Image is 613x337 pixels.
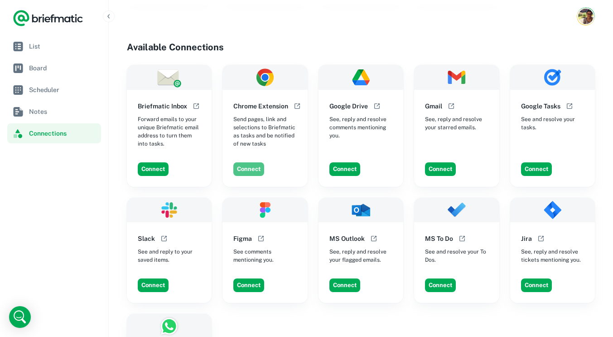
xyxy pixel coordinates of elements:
[138,101,187,111] h6: Briefmatic Inbox
[7,36,101,56] a: List
[138,248,201,264] span: See and reply to your saved items.
[329,162,360,176] button: Connect
[368,233,379,244] button: Open help documentation
[521,162,552,176] button: Connect
[233,234,252,244] h6: Figma
[372,101,382,112] button: Open help documentation
[425,101,442,111] h6: Gmail
[292,101,303,112] button: Open help documentation
[7,80,101,100] a: Scheduler
[127,40,595,54] h4: Available Connections
[233,278,264,292] button: Connect
[457,233,468,244] button: Open help documentation
[138,278,169,292] button: Connect
[414,65,499,89] img: Gmail
[29,107,97,117] span: Notes
[127,65,212,89] img: Briefmatic Inbox
[159,233,169,244] button: Open help documentation
[329,234,365,244] h6: MS Outlook
[521,248,584,264] span: See, reply and resolve tickets mentioning you.
[191,101,202,112] button: Open help documentation
[138,234,155,244] h6: Slack
[446,101,457,112] button: Open help documentation
[7,102,101,122] a: Notes
[29,85,97,95] span: Scheduler
[329,101,368,111] h6: Google Drive
[233,162,264,176] button: Connect
[29,128,97,138] span: Connections
[233,248,296,264] span: See comments mentioning you.
[425,115,488,132] span: See, reply and resolve your starred emails.
[425,248,488,264] span: See and resolve your To Dos.
[7,123,101,143] a: Connections
[233,115,296,148] span: Send pages, link and selections to Briefmatic as tasks and be notified of new tasks
[222,198,307,222] img: Figma
[7,58,101,78] a: Board
[577,7,595,25] button: Account button
[329,248,392,264] span: See, reply and resolve your flagged emails.
[425,278,456,292] button: Connect
[233,101,288,111] h6: Chrome Extension
[510,65,595,89] img: Google Tasks
[521,101,560,111] h6: Google Tasks
[329,278,360,292] button: Connect
[425,162,456,176] button: Connect
[9,306,31,328] div: Open Intercom Messenger
[256,233,266,244] button: Open help documentation
[319,198,403,222] img: MS Outlook
[29,41,97,51] span: List
[578,9,594,24] img: Rachael Bernardino
[222,65,307,89] img: Chrome Extension
[329,115,392,140] span: See, reply and resolve comments mentioning you.
[138,115,201,148] span: Forward emails to your unique Briefmatic email address to turn them into tasks.
[29,63,97,73] span: Board
[521,234,532,244] h6: Jira
[510,198,595,222] img: Jira
[425,234,453,244] h6: MS To Do
[13,9,83,27] a: Logo
[127,198,212,222] img: Slack
[414,198,499,222] img: MS To Do
[319,65,403,89] img: Google Drive
[521,115,584,132] span: See and resolve your tasks.
[564,101,575,112] button: Open help documentation
[138,162,169,176] button: Connect
[536,233,546,244] button: Open help documentation
[521,278,552,292] button: Connect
